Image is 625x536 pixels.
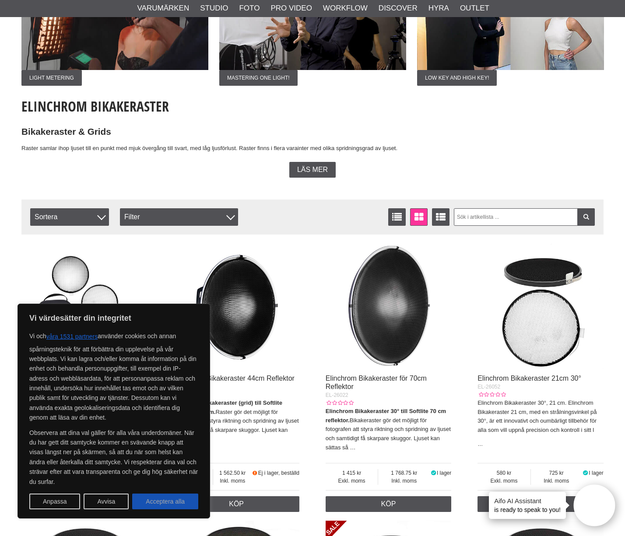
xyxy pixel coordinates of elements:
button: våra 1531 partners [46,329,98,344]
span: Ej i lager, beställd [258,470,299,476]
span: EL-26052 [478,384,500,390]
div: Vi värdesätter din integritet [18,304,210,518]
a: Elinchrom Bikakeraster 21cm 30° [478,375,581,382]
img: Elinchrom Bikakeraster 44cm Reflektor [173,243,299,369]
span: EL-26022 [326,392,348,398]
button: Acceptera alla [132,494,198,509]
h1: Elinchrom Bikakeraster [21,97,604,116]
img: Elinchrom Bikakeraster 21cm 30° [478,243,604,369]
span: Light Metering [21,70,82,86]
p: Vi och använder cookies och annan spårningsteknik för att förbättra din upplevelse på vår webbpla... [29,329,198,423]
a: Filtrera [577,208,595,226]
a: Listvisning [388,208,406,226]
button: Anpassa [29,494,80,509]
input: Sök i artikellista ... [454,208,595,226]
div: Kundbetyg: 0 [478,391,506,399]
span: Inkl. moms [531,477,582,485]
span: 1 415 [326,469,378,477]
img: Elinchrom Raster Set 21 cm [21,243,147,369]
p: Vi värdesätter din integritet [29,313,198,323]
span: Inkl. moms [213,477,252,485]
strong: Elinchrom Bikakeraster (grid) till Softlite reflektor 44 cm. [173,399,282,415]
a: Köp [173,496,299,512]
a: Elinchrom Bikakeraster 44cm Reflektor [173,375,295,382]
div: Filter [120,208,238,226]
a: Foto [239,3,260,14]
span: 725 [531,469,582,477]
span: Low Key and High Key! [417,70,497,86]
span: 1 562.50 [213,469,252,477]
p: Raster samlar ihop ljuset till en punkt med mjuk övergång till svart, med låg ljusförlust. Raster... [21,144,604,153]
a: Outlet [460,3,489,14]
h4: Aifo AI Assistant [494,496,561,505]
a: … [350,444,355,451]
span: I lager [437,470,451,476]
div: Kundbetyg: 0 [326,399,354,407]
p: Raster gör det möjligt för fotografen att styra riktning och spridning av ljuset och samtidigt få... [173,399,299,444]
span: Sortera [30,208,109,226]
i: I lager [582,470,589,476]
span: Läs mer [297,166,328,174]
a: Fönstervisning [410,208,428,226]
span: I lager [589,470,603,476]
a: Varumärken [137,3,190,14]
a: Pro Video [270,3,312,14]
span: Exkl. moms [478,477,530,485]
p: Bikakeraster gör det möjligt för fotografen att styra riktning och spridning av ljuset och samtid... [326,407,452,452]
span: Inkl. moms [378,477,430,485]
a: Workflow [323,3,368,14]
a: Köp [326,496,452,512]
strong: Elinchrom Bikakeraster 30° till Softlite 70 cm reflektor. [326,408,446,424]
span: 580 [478,469,530,477]
span: Mastering One Light! [219,70,298,86]
button: Avvisa [84,494,129,509]
div: is ready to speak to you! [489,492,566,519]
span: 1 768.75 [378,469,430,477]
span: Exkl. moms [326,477,378,485]
a: Utökad listvisning [432,208,449,226]
a: Discover [379,3,418,14]
a: … [478,441,483,447]
a: Hyra [428,3,449,14]
a: Studio [200,3,228,14]
img: Elinchrom Bikakeraster för 70cm Reflektor [326,243,452,369]
p: Elinchrom Bikakeraster 30°, 21 cm. Elinchrom Bikakeraster 21 cm, med en strålningsvinkel på 30°, ... [478,399,604,435]
h2: Bikakeraster & Grids [21,126,604,138]
i: Beställd [252,470,258,476]
a: Köp [478,496,604,512]
i: I lager [430,470,437,476]
a: Elinchrom Bikakeraster för 70cm Reflektor [326,375,427,390]
p: Observera att dina val gäller för alla våra underdomäner. När du har gett ditt samtycke kommer en... [29,428,198,487]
